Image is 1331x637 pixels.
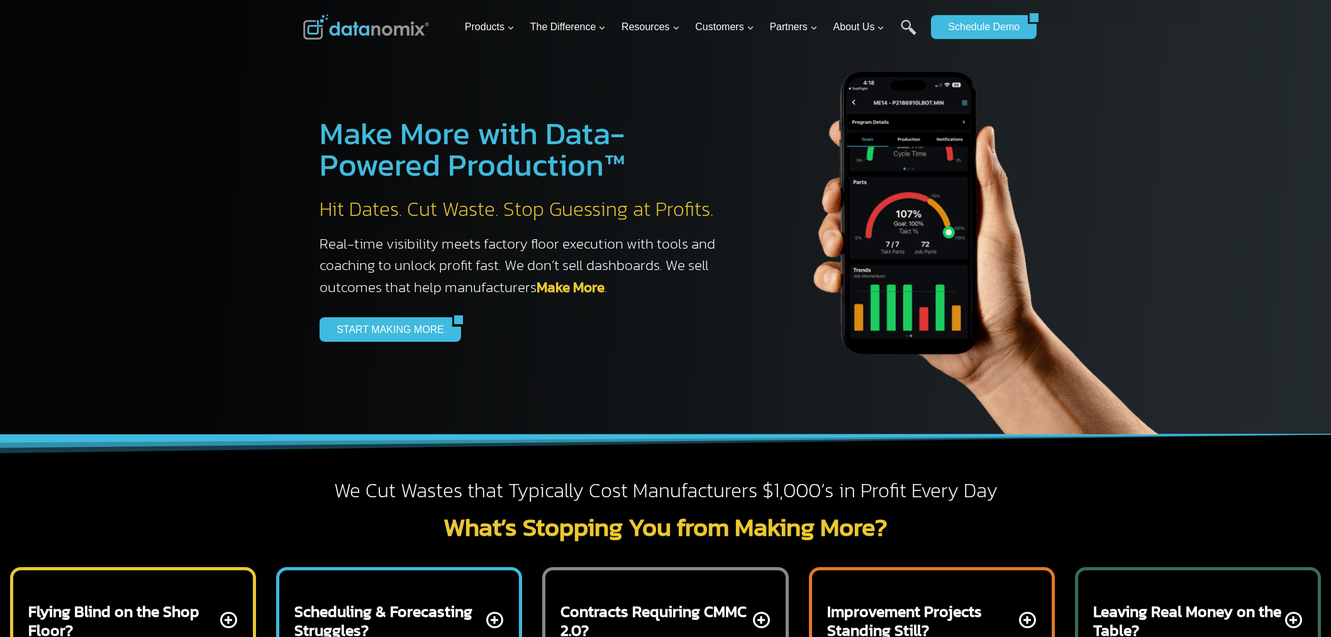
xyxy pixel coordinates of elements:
h2: What’s Stopping You from Making More? [303,514,1028,539]
nav: Primary Navigation [460,7,925,48]
a: Make More [537,276,604,298]
h2: We Cut Wastes that Typically Cost Manufacturers $1,000’s in Profit Every Day [303,478,1028,504]
span: The Difference [530,19,606,35]
span: Resources [621,19,679,35]
h1: Make More with Data-Powered Production™ [320,118,728,181]
span: Customers [695,19,754,35]
img: Datanomix [303,14,429,40]
span: About Us [833,19,885,35]
a: START MAKING MORE [320,317,452,341]
a: Schedule Demo [931,15,1028,39]
h2: Hit Dates. Cut Waste. Stop Guessing at Profits. [320,196,728,223]
span: Partners [769,19,817,35]
h3: Real-time visibility meets factory floor execution with tools and coaching to unlock profit fast.... [320,233,728,298]
a: Search [901,20,916,48]
span: Products [465,19,515,35]
img: The Datanoix Mobile App available on Android and iOS Devices [754,25,1194,434]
